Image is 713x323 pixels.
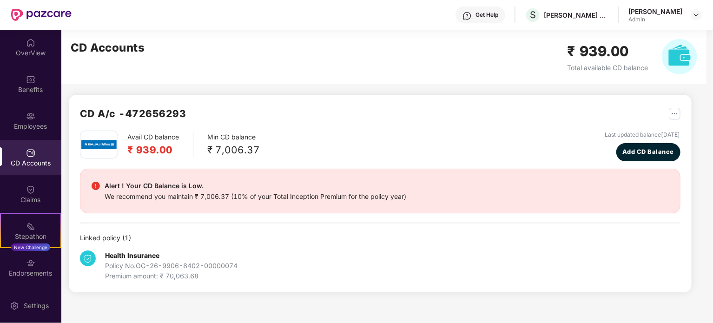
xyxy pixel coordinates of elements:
[80,250,96,266] img: svg+xml;base64,PHN2ZyB4bWxucz0iaHR0cDovL3d3dy53My5vcmcvMjAwMC9zdmciIHdpZHRoPSIzNCIgaGVpZ2h0PSIzNC...
[127,142,179,158] h2: ₹ 939.00
[662,39,697,74] img: svg+xml;base64,PHN2ZyB4bWxucz0iaHR0cDovL3d3dy53My5vcmcvMjAwMC9zdmciIHhtbG5zOnhsaW5rPSJodHRwOi8vd3...
[21,301,52,310] div: Settings
[92,182,100,190] img: svg+xml;base64,PHN2ZyBpZD0iRGFuZ2VyX2FsZXJ0IiBkYXRhLW5hbWU9IkRhbmdlciBhbGVydCIgeG1sbnM9Imh0dHA6Ly...
[567,64,648,72] span: Total available CD balance
[80,106,186,121] h2: CD A/c - 472656293
[693,11,700,19] img: svg+xml;base64,PHN2ZyBpZD0iRHJvcGRvd24tMzJ4MzIiIHhtbG5zPSJodHRwOi8vd3d3LnczLm9yZy8yMDAwL3N2ZyIgd2...
[71,39,145,57] h2: CD Accounts
[622,147,674,157] span: Add CD Balance
[26,38,35,47] img: svg+xml;base64,PHN2ZyBpZD0iSG9tZSIgeG1sbnM9Imh0dHA6Ly93d3cudzMub3JnLzIwMDAvc3ZnIiB3aWR0aD0iMjAiIG...
[616,143,680,161] button: Add CD Balance
[628,16,682,23] div: Admin
[530,9,536,20] span: S
[475,11,498,19] div: Get Help
[207,142,260,158] div: ₹ 7,006.37
[544,11,609,20] div: [PERSON_NAME] APPAREL PRIVATE LIMITED
[605,131,680,139] div: Last updated balance [DATE]
[81,133,117,156] img: bajaj.png
[628,7,682,16] div: [PERSON_NAME]
[127,132,193,158] div: Avail CD balance
[11,9,72,21] img: New Pazcare Logo
[26,112,35,121] img: svg+xml;base64,PHN2ZyBpZD0iRW1wbG95ZWVzIiB4bWxucz0iaHR0cDovL3d3dy53My5vcmcvMjAwMC9zdmciIHdpZHRoPS...
[567,40,648,62] h2: ₹ 939.00
[10,301,19,310] img: svg+xml;base64,PHN2ZyBpZD0iU2V0dGluZy0yMHgyMCIgeG1sbnM9Imh0dHA6Ly93d3cudzMub3JnLzIwMDAvc3ZnIiB3aW...
[80,233,680,243] div: Linked policy ( 1 )
[105,271,238,281] div: Premium amount: ₹ 70,063.68
[26,222,35,231] img: svg+xml;base64,PHN2ZyB4bWxucz0iaHR0cDovL3d3dy53My5vcmcvMjAwMC9zdmciIHdpZHRoPSIyMSIgaGVpZ2h0PSIyMC...
[26,75,35,84] img: svg+xml;base64,PHN2ZyBpZD0iQmVuZWZpdHMiIHhtbG5zPSJodHRwOi8vd3d3LnczLm9yZy8yMDAwL3N2ZyIgd2lkdGg9Ij...
[207,132,260,158] div: Min CD balance
[11,244,50,251] div: New Challenge
[105,251,159,259] b: Health Insurance
[105,191,406,202] div: We recommend you maintain ₹ 7,006.37 (10% of your Total Inception Premium for the policy year)
[669,108,680,119] img: svg+xml;base64,PHN2ZyB4bWxucz0iaHR0cDovL3d3dy53My5vcmcvMjAwMC9zdmciIHdpZHRoPSIyNSIgaGVpZ2h0PSIyNS...
[105,261,238,271] div: Policy No. OG-26-9906-8402-00000074
[1,232,60,241] div: Stepathon
[26,185,35,194] img: svg+xml;base64,PHN2ZyBpZD0iQ2xhaW0iIHhtbG5zPSJodHRwOi8vd3d3LnczLm9yZy8yMDAwL3N2ZyIgd2lkdGg9IjIwIi...
[26,148,35,158] img: svg+xml;base64,PHN2ZyBpZD0iQ0RfQWNjb3VudHMiIGRhdGEtbmFtZT0iQ0QgQWNjb3VudHMiIHhtbG5zPSJodHRwOi8vd3...
[462,11,472,20] img: svg+xml;base64,PHN2ZyBpZD0iSGVscC0zMngzMiIgeG1sbnM9Imh0dHA6Ly93d3cudzMub3JnLzIwMDAvc3ZnIiB3aWR0aD...
[26,258,35,268] img: svg+xml;base64,PHN2ZyBpZD0iRW5kb3JzZW1lbnRzIiB4bWxucz0iaHR0cDovL3d3dy53My5vcmcvMjAwMC9zdmciIHdpZH...
[105,180,406,191] div: Alert ! Your CD Balance is Low.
